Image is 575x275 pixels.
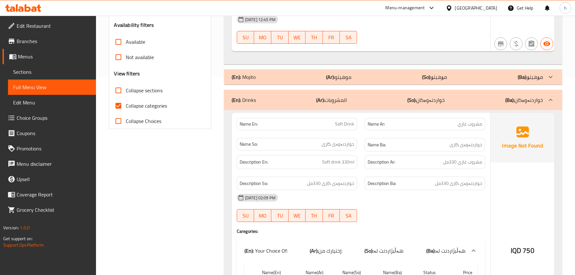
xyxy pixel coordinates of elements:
[422,72,431,82] b: (So):
[510,37,523,50] button: Purchased item
[237,241,485,261] div: (En): Your Choice Of:(Ar):إختيارك من:(So):هەڵبژاردنت لە:(Ba):هەڵبژاردنت لە:
[307,180,354,187] span: خواردنەوەی گازی 330مل
[340,209,357,222] button: SA
[407,95,416,105] b: (So):
[518,72,527,82] b: (Ba):
[308,211,320,220] span: TH
[244,246,254,256] b: (En):
[368,180,396,187] strong: Description Ba:
[17,160,91,168] span: Menu disclaimer
[3,187,96,202] a: Coverage Report
[3,224,19,232] span: Version:
[114,21,154,29] h3: Availability filters
[237,31,254,44] button: SU
[17,37,91,45] span: Branches
[274,211,286,220] span: TU
[368,158,395,166] strong: Description Ar:
[316,95,325,105] b: (Ar):
[17,114,91,122] span: Choice Groups
[540,37,553,50] button: Available
[3,34,96,49] a: Branches
[224,69,562,85] div: (En): Mojito(Ar):موهيتو(So):مۆهیتۆ(Ba):مۆهیتۆ
[20,224,30,232] span: 1.0.0
[126,117,162,125] span: Collapse Choices
[257,211,269,220] span: MO
[237,209,254,222] button: SU
[114,70,140,77] h3: View filters
[13,68,91,76] span: Sections
[126,53,154,61] span: Not available
[254,209,271,222] button: MO
[306,209,323,222] button: TH
[224,90,562,110] div: (En): Drinks(Ar):المشروبات(So):خواردنەوەکان(Ba):خواردنەوەکان
[291,211,303,220] span: WE
[458,121,482,127] span: مشروب غازي
[291,33,303,42] span: WE
[232,72,241,82] b: (En):
[243,17,278,23] span: [DATE] 12:45 PM
[274,33,286,42] span: TU
[316,96,347,104] p: المشروبات
[18,53,91,60] span: Menus
[240,158,268,166] strong: Description En:
[523,244,534,257] span: 750
[126,87,163,94] span: Collapse sections
[289,209,306,222] button: WE
[407,96,445,104] p: خواردنەوەکان
[8,80,96,95] a: Full Menu View
[232,96,256,104] p: Drinks
[3,18,96,34] a: Edit Restaurant
[3,172,96,187] a: Upsell
[240,180,268,187] strong: Description So:
[271,209,289,222] button: TU
[254,31,271,44] button: MO
[257,33,269,42] span: MO
[340,31,357,44] button: SA
[422,73,447,81] p: مۆهیتۆ
[323,31,340,44] button: FR
[525,37,538,50] button: Not has choices
[322,158,354,166] span: Soft drink 330ml
[243,195,278,201] span: [DATE] 02:09 PM
[3,110,96,126] a: Choice Groups
[126,102,167,110] span: Collapse categories
[505,95,515,105] b: (Ba):
[240,33,252,42] span: SU
[435,246,466,256] span: هەڵبژاردنت لە:
[426,246,435,256] b: (Ba):
[310,246,318,256] b: (Ar):
[325,33,338,42] span: FR
[368,141,386,149] strong: Name Ba:
[368,121,385,127] strong: Name Ar:
[3,126,96,141] a: Coupons
[289,31,306,44] button: WE
[3,141,96,156] a: Promotions
[13,83,91,91] span: Full Menu View
[374,246,404,256] span: هەڵبژاردنت لە:
[564,4,567,11] span: h
[511,244,521,257] span: IQD
[435,180,482,187] span: خواردنەوەی گازی 330مل
[17,145,91,152] span: Promotions
[494,37,507,50] button: Not branch specific item
[3,49,96,64] a: Menus
[237,228,485,234] h4: Caregories:
[326,73,352,81] p: موهيتو
[3,241,44,249] a: Support.OpsPlatform
[450,141,482,149] span: خواردنەوەی گازی
[386,4,425,12] div: Menu-management
[8,64,96,80] a: Sections
[3,156,96,172] a: Menu disclaimer
[240,141,258,148] strong: Name So:
[126,38,146,46] span: Available
[13,99,91,106] span: Edit Menu
[335,121,354,127] span: Soft Drink
[17,206,91,214] span: Grocery Checklist
[3,234,33,243] span: Get support on:
[518,73,543,81] p: مۆهیتۆ
[325,211,338,220] span: FR
[342,211,355,220] span: SA
[3,202,96,218] a: Grocery Checklist
[232,95,241,105] b: (En):
[17,175,91,183] span: Upsell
